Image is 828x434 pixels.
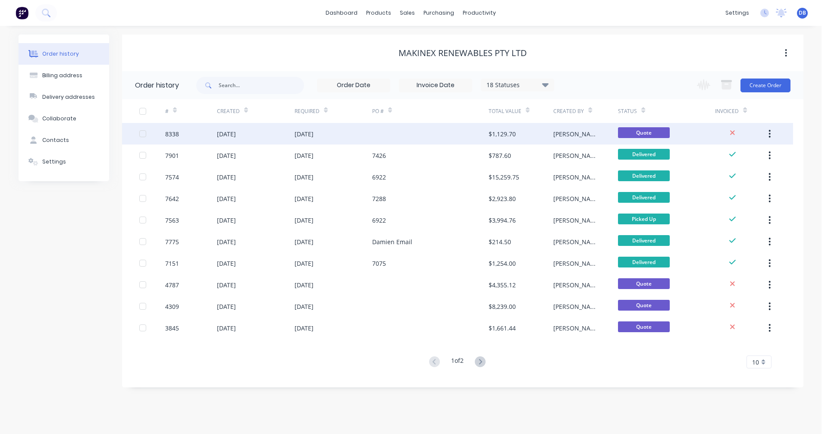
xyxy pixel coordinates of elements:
[217,237,236,246] div: [DATE]
[295,237,314,246] div: [DATE]
[295,259,314,268] div: [DATE]
[135,80,179,91] div: Order history
[372,194,386,203] div: 7288
[42,72,82,79] div: Billing address
[489,259,516,268] div: $1,254.00
[553,107,584,115] div: Created By
[217,280,236,289] div: [DATE]
[553,280,601,289] div: [PERSON_NAME]
[19,65,109,86] button: Billing address
[489,280,516,289] div: $4,355.12
[217,259,236,268] div: [DATE]
[618,235,670,246] span: Delivered
[295,99,372,123] div: Required
[399,79,472,92] input: Invoice Date
[618,214,670,224] span: Picked Up
[618,99,715,123] div: Status
[165,99,217,123] div: #
[42,115,76,123] div: Collaborate
[618,192,670,203] span: Delivered
[372,173,386,182] div: 6922
[489,324,516,333] div: $1,661.44
[721,6,753,19] div: settings
[165,216,179,225] div: 7563
[489,107,521,115] div: Total Value
[372,151,386,160] div: 7426
[618,170,670,181] span: Delivered
[489,129,516,138] div: $1,129.70
[217,216,236,225] div: [DATE]
[295,216,314,225] div: [DATE]
[19,108,109,129] button: Collaborate
[295,302,314,311] div: [DATE]
[295,107,320,115] div: Required
[553,99,618,123] div: Created By
[217,194,236,203] div: [DATE]
[553,151,601,160] div: [PERSON_NAME]
[372,99,489,123] div: PO #
[321,6,362,19] a: dashboard
[618,127,670,138] span: Quote
[19,43,109,65] button: Order history
[295,151,314,160] div: [DATE]
[217,324,236,333] div: [DATE]
[489,302,516,311] div: $8,239.00
[481,80,554,90] div: 18 Statuses
[19,86,109,108] button: Delivery addresses
[165,280,179,289] div: 4787
[553,302,601,311] div: [PERSON_NAME]
[489,216,516,225] div: $3,994.76
[165,324,179,333] div: 3845
[372,107,384,115] div: PO #
[42,50,79,58] div: Order history
[553,259,601,268] div: [PERSON_NAME]
[19,151,109,173] button: Settings
[295,173,314,182] div: [DATE]
[295,280,314,289] div: [DATE]
[451,356,464,368] div: 1 of 2
[362,6,395,19] div: products
[295,129,314,138] div: [DATE]
[217,99,295,123] div: Created
[165,129,179,138] div: 8338
[553,173,601,182] div: [PERSON_NAME]
[618,278,670,289] span: Quote
[553,216,601,225] div: [PERSON_NAME]
[217,151,236,160] div: [DATE]
[489,194,516,203] div: $2,923.80
[489,99,553,123] div: Total Value
[16,6,28,19] img: Factory
[618,149,670,160] span: Delivered
[553,324,601,333] div: [PERSON_NAME]
[419,6,458,19] div: purchasing
[618,300,670,311] span: Quote
[372,259,386,268] div: 7075
[618,107,637,115] div: Status
[372,237,412,246] div: Damien Email
[165,259,179,268] div: 7151
[372,216,386,225] div: 6922
[219,77,304,94] input: Search...
[489,173,519,182] div: $15,259.75
[458,6,500,19] div: productivity
[165,173,179,182] div: 7574
[42,158,66,166] div: Settings
[165,237,179,246] div: 7775
[395,6,419,19] div: sales
[752,358,759,367] span: 10
[618,321,670,332] span: Quote
[165,302,179,311] div: 4309
[295,194,314,203] div: [DATE]
[489,151,511,160] div: $787.60
[42,93,95,101] div: Delivery addresses
[715,107,739,115] div: Invoiced
[165,107,169,115] div: #
[42,136,69,144] div: Contacts
[618,257,670,267] span: Delivered
[217,173,236,182] div: [DATE]
[553,129,601,138] div: [PERSON_NAME]
[799,9,806,17] span: DB
[553,194,601,203] div: [PERSON_NAME]
[489,237,511,246] div: $214.50
[740,79,790,92] button: Create Order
